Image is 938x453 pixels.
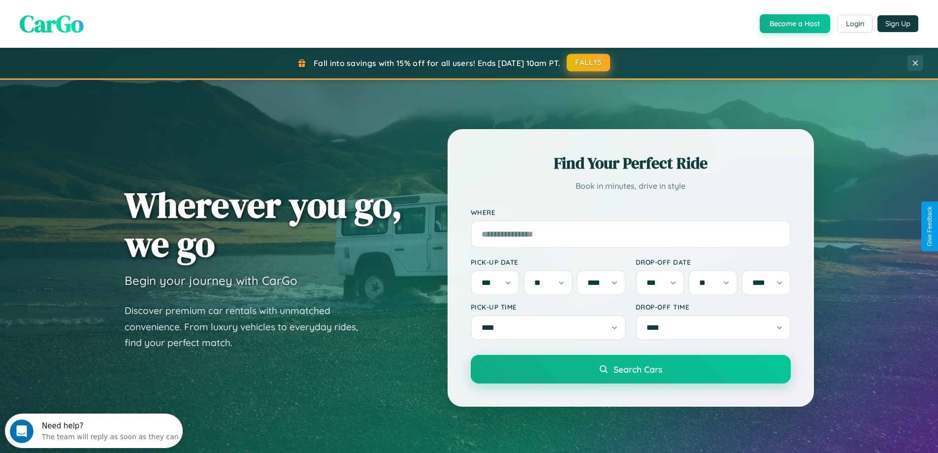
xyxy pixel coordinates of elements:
[125,185,402,263] h1: Wherever you go, we go
[636,258,791,266] label: Drop-off Date
[877,15,918,32] button: Sign Up
[314,58,560,68] span: Fall into savings with 15% off for all users! Ends [DATE] 10am PT.
[926,207,933,246] div: Give Feedback
[838,15,873,33] button: Login
[614,364,662,375] span: Search Cars
[636,303,791,311] label: Drop-off Time
[20,7,84,40] span: CarGo
[471,179,791,193] p: Book in minutes, drive in style
[760,14,830,33] button: Become a Host
[5,414,183,448] iframe: Intercom live chat discovery launcher
[37,16,174,27] div: The team will reply as soon as they can
[125,303,371,351] p: Discover premium car rentals with unmatched convenience. From luxury vehicles to everyday rides, ...
[471,258,626,266] label: Pick-up Date
[471,152,791,174] h2: Find Your Perfect Ride
[471,303,626,311] label: Pick-up Time
[125,273,297,288] h3: Begin your journey with CarGo
[567,54,610,71] button: FALL15
[471,208,791,216] label: Where
[37,8,174,16] div: Need help?
[10,419,33,443] iframe: Intercom live chat
[471,355,791,383] button: Search Cars
[4,4,183,31] div: Open Intercom Messenger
